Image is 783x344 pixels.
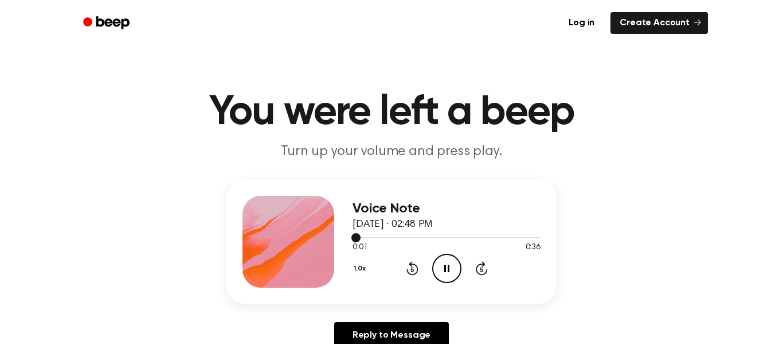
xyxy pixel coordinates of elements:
span: 0:36 [526,242,541,254]
p: Turn up your volume and press play. [171,142,612,161]
h3: Voice Note [353,201,541,217]
span: [DATE] · 02:48 PM [353,219,433,230]
a: Create Account [610,12,708,34]
a: Beep [75,12,140,34]
span: 0:01 [353,242,367,254]
h1: You were left a beep [98,92,685,133]
button: 1.0x [353,259,370,279]
a: Log in [559,12,604,34]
